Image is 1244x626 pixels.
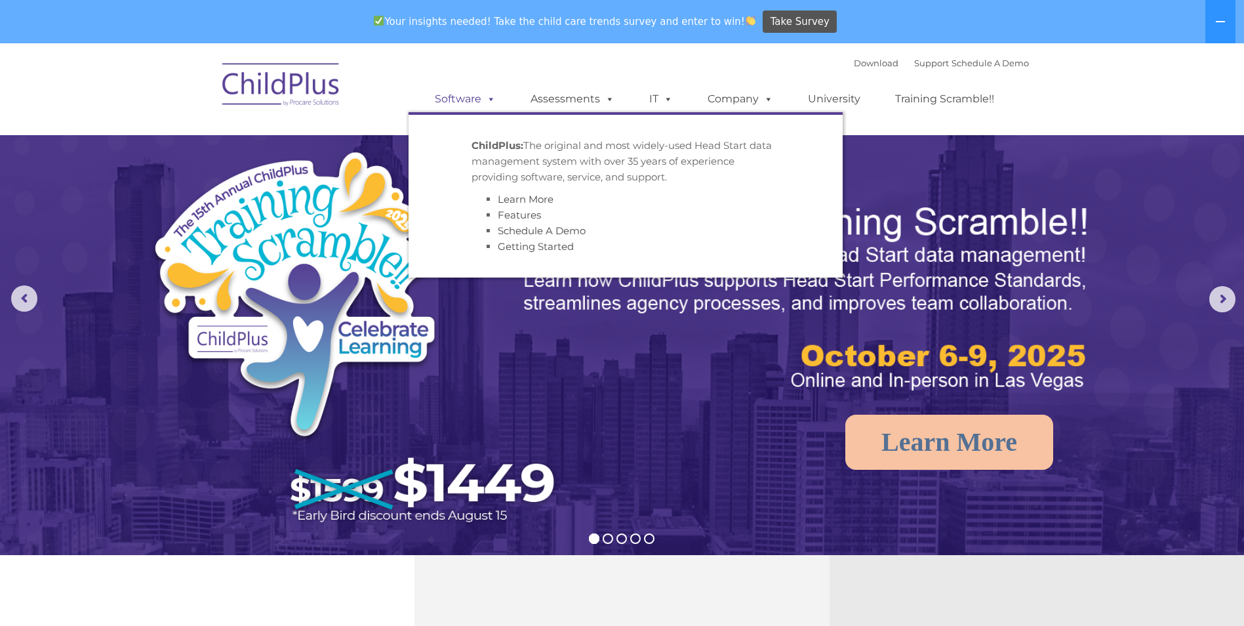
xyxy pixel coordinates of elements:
img: ChildPlus by Procare Solutions [216,54,347,119]
span: Phone number [182,140,238,150]
a: Schedule A Demo [498,224,586,237]
a: Schedule A Demo [952,58,1029,68]
a: Software [422,86,509,112]
a: Learn More [845,415,1053,470]
p: The original and most widely-used Head Start data management system with over 35 years of experie... [472,138,780,185]
a: Support [914,58,949,68]
a: Features [498,209,541,221]
img: ✅ [374,16,384,26]
a: IT [636,86,686,112]
a: Download [854,58,898,68]
span: Last name [182,87,222,96]
a: Getting Started [498,240,574,253]
a: Assessments [517,86,628,112]
a: University [795,86,873,112]
font: | [854,58,1029,68]
a: Company [694,86,786,112]
span: Take Survey [771,10,830,33]
a: Learn More [498,193,553,205]
a: Training Scramble!! [882,86,1007,112]
strong: ChildPlus: [472,139,523,152]
a: Take Survey [763,10,837,33]
img: 👏 [746,16,755,26]
span: Your insights needed! Take the child care trends survey and enter to win! [369,9,761,34]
